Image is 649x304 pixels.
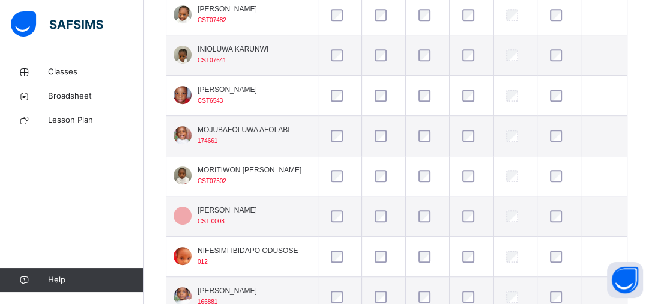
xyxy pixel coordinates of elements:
img: safsims [11,11,103,37]
span: [PERSON_NAME] [198,285,257,296]
span: NIFESIMI IBIDAPO ODUSOSE [198,245,298,256]
span: [PERSON_NAME] [198,84,257,95]
span: [PERSON_NAME] [198,205,257,216]
span: CST07641 [198,57,226,64]
span: 012 [198,258,208,265]
span: Lesson Plan [48,114,144,126]
span: CST6543 [198,97,223,104]
span: MORITIWON [PERSON_NAME] [198,165,301,175]
span: [PERSON_NAME] [198,4,257,14]
button: Open asap [607,262,643,298]
span: 174661 [198,138,217,144]
span: Broadsheet [48,90,144,102]
span: MOJUBAFOLUWA AFOLABI [198,124,290,135]
span: CST 0008 [198,218,225,225]
span: Help [48,274,143,286]
span: CST07482 [198,17,226,23]
span: INIOLUWA KARUNWI [198,44,268,55]
span: CST07502 [198,178,226,184]
span: Classes [48,66,144,78]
